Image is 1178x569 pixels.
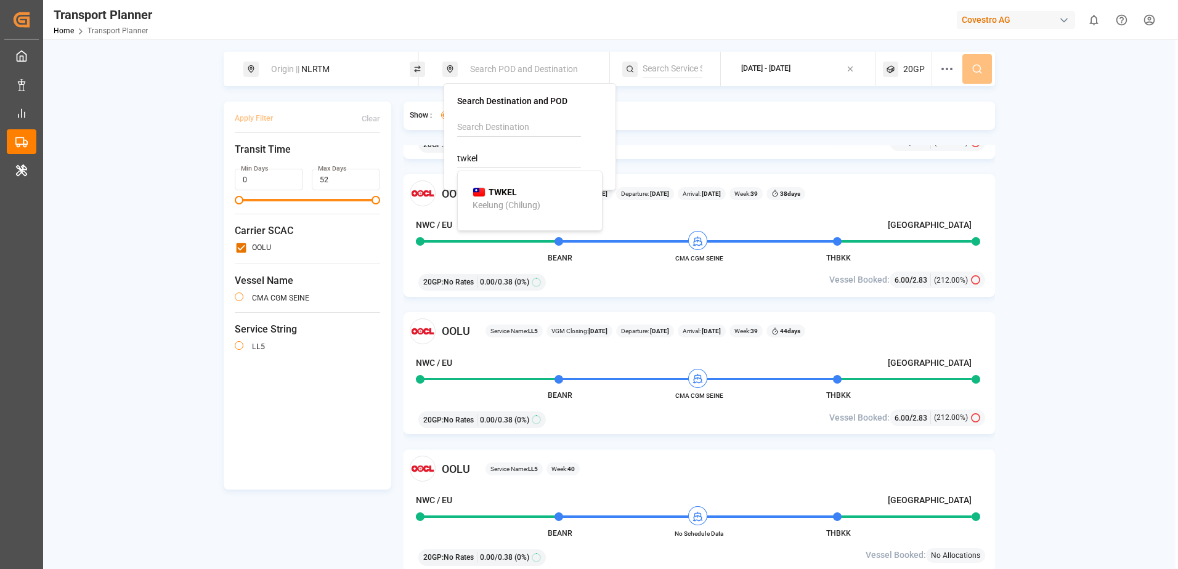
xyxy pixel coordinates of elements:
[567,466,575,472] b: 40
[457,118,581,137] input: Search Destination
[551,326,607,336] span: VGM Closing:
[649,190,669,197] b: [DATE]
[734,189,758,198] span: Week:
[588,190,607,197] b: [DATE]
[665,529,733,538] span: No Schedule Data
[701,190,721,197] b: [DATE]
[528,328,538,334] b: LL5
[548,391,572,400] span: BEANR
[470,64,578,74] span: Search POD and Destination
[514,276,529,288] span: (0%)
[490,326,538,336] span: Service Name:
[457,150,581,168] input: Search POD
[931,550,980,561] span: No Allocations
[683,326,721,336] span: Arrival:
[903,63,925,76] span: 20GP
[362,113,380,124] div: Clear
[551,189,607,198] span: VGM Closing:
[490,464,538,474] span: Service Name:
[895,273,931,286] div: /
[728,57,868,81] button: [DATE] - [DATE]
[829,411,890,424] span: Vessel Booked:
[895,414,909,422] span: 6.00
[734,326,758,336] span: Week:
[264,58,397,81] div: NLRTM
[1108,6,1135,34] button: Help Center
[957,11,1075,29] div: Covestro AG
[442,323,470,339] span: OOLU
[643,60,702,78] input: Search Service String
[701,328,721,334] b: [DATE]
[588,328,607,334] b: [DATE]
[473,199,540,212] div: Keelung (Chilung)
[480,276,513,288] span: 0.00 / 0.38
[780,190,800,197] b: 38 days
[866,549,926,562] span: Vessel Booked:
[895,276,909,284] span: 6.00
[934,412,968,423] span: (212.00%)
[442,461,470,477] span: OOLU
[235,273,380,288] span: Vessel Name
[548,529,572,538] span: BEANR
[252,343,265,350] label: LL5
[528,466,538,472] b: LL5
[683,189,721,198] span: Arrival:
[416,494,452,507] h4: NWC / EU
[410,180,436,206] img: Carrier
[888,219,972,232] h4: [GEOGRAPHIC_DATA]
[416,219,452,232] h4: NWC / EU
[235,224,380,238] span: Carrier SCAC
[410,110,432,121] span: Show :
[473,187,485,197] img: country
[665,254,733,263] span: CMA CGM SEINE
[54,6,152,24] div: Transport Planner
[514,552,529,563] span: (0%)
[621,189,669,198] span: Departure:
[423,552,444,563] span: 20GP :
[318,164,346,173] label: Max Days
[551,464,575,474] span: Week:
[665,391,733,400] span: CMA CGM SEINE
[621,326,669,336] span: Departure:
[372,196,380,204] span: Maximum
[912,414,927,422] span: 2.83
[888,357,972,369] h4: [GEOGRAPHIC_DATA]
[514,414,529,426] span: (0%)
[548,254,572,262] span: BEANR
[895,139,909,147] span: 6.00
[235,142,380,157] span: Transit Time
[1080,6,1108,34] button: show 0 new notifications
[442,185,470,202] span: OOLU
[241,164,268,173] label: Min Days
[912,139,927,147] span: 2.83
[934,275,968,286] span: (212.00%)
[54,26,74,35] a: Home
[252,294,309,302] label: CMA CGM SEINE
[489,187,517,197] b: TWKEL
[410,318,436,344] img: Carrier
[423,276,444,288] span: 20GP :
[829,273,890,286] span: Vessel Booked:
[895,411,931,424] div: /
[235,196,243,204] span: Minimum
[480,414,513,426] span: 0.00 / 0.38
[750,328,758,334] b: 39
[410,456,436,482] img: Carrier
[444,276,474,288] span: No Rates
[957,8,1080,31] button: Covestro AG
[480,552,513,563] span: 0.00 / 0.38
[423,414,444,426] span: 20GP :
[912,276,927,284] span: 2.83
[235,322,380,337] span: Service String
[888,494,972,507] h4: [GEOGRAPHIC_DATA]
[444,414,474,426] span: No Rates
[826,529,851,538] span: THBKK
[444,552,474,563] span: No Rates
[416,357,452,369] h4: NWC / EU
[457,97,603,105] h4: Search Destination and POD
[826,391,851,400] span: THBKK
[649,328,669,334] b: [DATE]
[271,64,299,74] span: Origin ||
[741,63,790,75] div: [DATE] - [DATE]
[362,108,380,129] button: Clear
